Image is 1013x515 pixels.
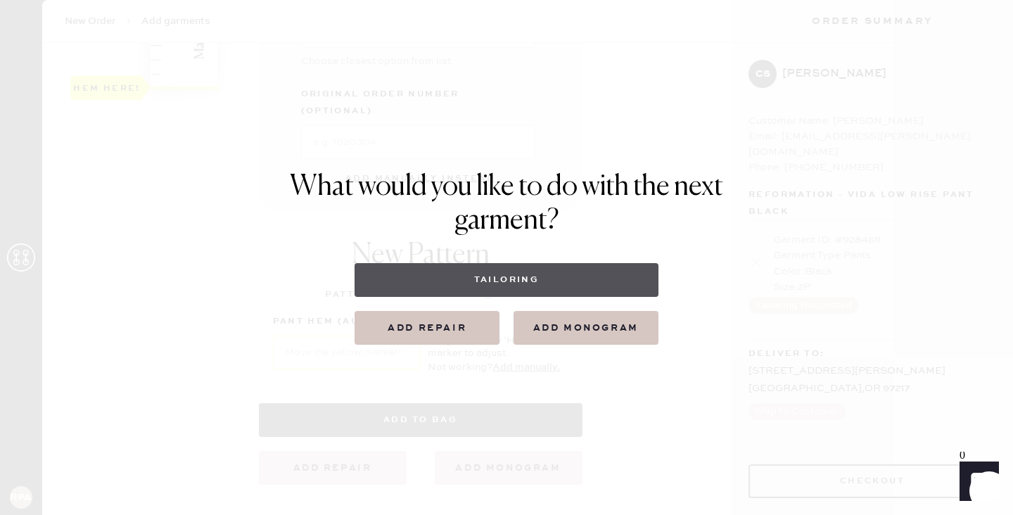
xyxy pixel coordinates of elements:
button: add monogram [514,311,658,345]
button: Add repair [355,311,499,345]
iframe: Front Chat [946,452,1007,512]
button: Tailoring [355,263,658,297]
h1: What would you like to do with the next garment? [290,170,723,238]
